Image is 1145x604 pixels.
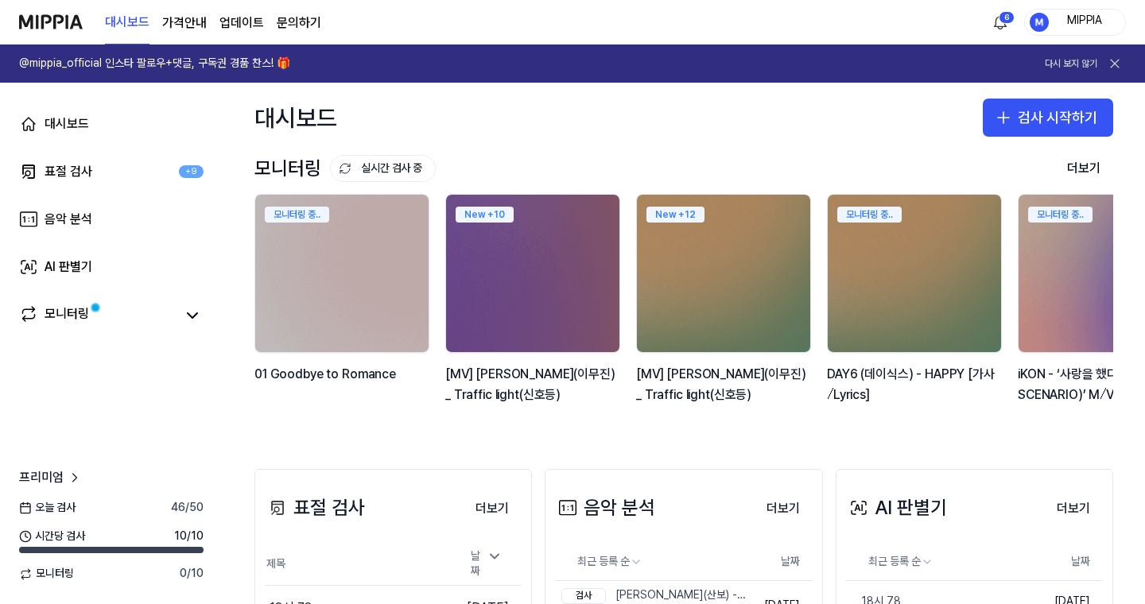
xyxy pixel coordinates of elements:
th: 제목 [265,543,452,586]
img: backgroundIamge [446,195,619,352]
a: 문의하기 [277,14,321,33]
div: [MV] [PERSON_NAME](이무진) _ Traffic light(신호등) [445,364,623,405]
div: AI 판별기 [846,493,947,523]
a: 표절 검사+9 [10,153,213,191]
button: 다시 보지 않기 [1045,57,1097,71]
div: AI 판별기 [45,257,92,277]
div: 검사 [561,588,606,604]
span: 오늘 검사 [19,500,76,516]
a: AI 판별기 [10,248,213,286]
img: 알림 [991,13,1010,32]
img: backgroundIamge [255,195,429,352]
div: New + 12 [646,207,704,223]
a: 모니터링 중..backgroundIamge01 Goodbye to Romance [254,194,433,421]
span: 시간당 검사 [19,528,85,544]
a: 프리미엄 [19,468,83,487]
span: 0 / 10 [180,566,204,582]
a: 더보기 [754,491,813,525]
div: 모니터링 [254,153,436,184]
button: profileMIPPIA [1024,9,1126,36]
button: 가격안내 [162,14,207,33]
div: MIPPIA [1054,13,1116,30]
button: 더보기 [1054,153,1113,184]
div: 날짜 [464,544,509,584]
span: 10 / 10 [174,528,204,544]
div: 모니터링 중.. [1028,207,1093,223]
div: [MV] [PERSON_NAME](이무진) _ Traffic light(신호등) [636,364,814,405]
a: 대시보드 [10,105,213,143]
div: DAY6 (데이식스) - HAPPY [가사⧸Lyrics] [827,364,1005,405]
span: 프리미엄 [19,468,64,487]
div: New + 10 [456,207,514,223]
div: 대시보드 [254,99,337,137]
a: 음악 분석 [10,200,213,238]
div: 6 [999,11,1015,24]
a: 업데이트 [219,14,264,33]
img: profile [1030,13,1049,32]
a: New +12backgroundIamge[MV] [PERSON_NAME](이무진) _ Traffic light(신호등) [636,194,814,421]
button: 검사 시작하기 [983,99,1113,137]
div: 01 Goodbye to Romance [254,364,433,405]
div: 모니터링 중.. [837,207,902,223]
a: New +10backgroundIamge[MV] [PERSON_NAME](이무진) _ Traffic light(신호등) [445,194,623,421]
img: backgroundIamge [828,195,1001,352]
button: 알림6 [988,10,1013,35]
div: 표절 검사 [265,493,365,523]
div: +9 [179,165,204,179]
div: 모니터링 중.. [265,207,329,223]
h1: @mippia_official 인스타 팔로우+댓글, 구독권 경품 찬스! 🎁 [19,56,290,72]
button: 실시간 검사 중 [330,155,436,182]
a: 모니터링 중..backgroundIamgeDAY6 (데이식스) - HAPPY [가사⧸Lyrics] [827,194,1005,421]
span: 46 / 50 [171,500,204,516]
div: 모니터링 [45,304,89,327]
button: 더보기 [463,493,522,525]
button: 더보기 [1044,493,1103,525]
th: 날짜 [1011,543,1103,581]
div: 음악 분석 [555,493,655,523]
a: 대시보드 [105,1,149,45]
a: 모니터링 [19,304,175,327]
div: 음악 분석 [45,210,92,229]
button: 더보기 [754,493,813,525]
th: 날짜 [751,543,813,581]
a: 더보기 [1044,491,1103,525]
a: 더보기 [463,491,522,525]
div: [PERSON_NAME](산보) - スーパー登山部(슈퍼등산부) - [PERSON_NAME] (youtube) [561,587,747,603]
img: backgroundIamge [637,195,810,352]
div: 대시보드 [45,114,89,134]
span: 모니터링 [19,566,74,582]
div: 표절 검사 [45,162,92,181]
